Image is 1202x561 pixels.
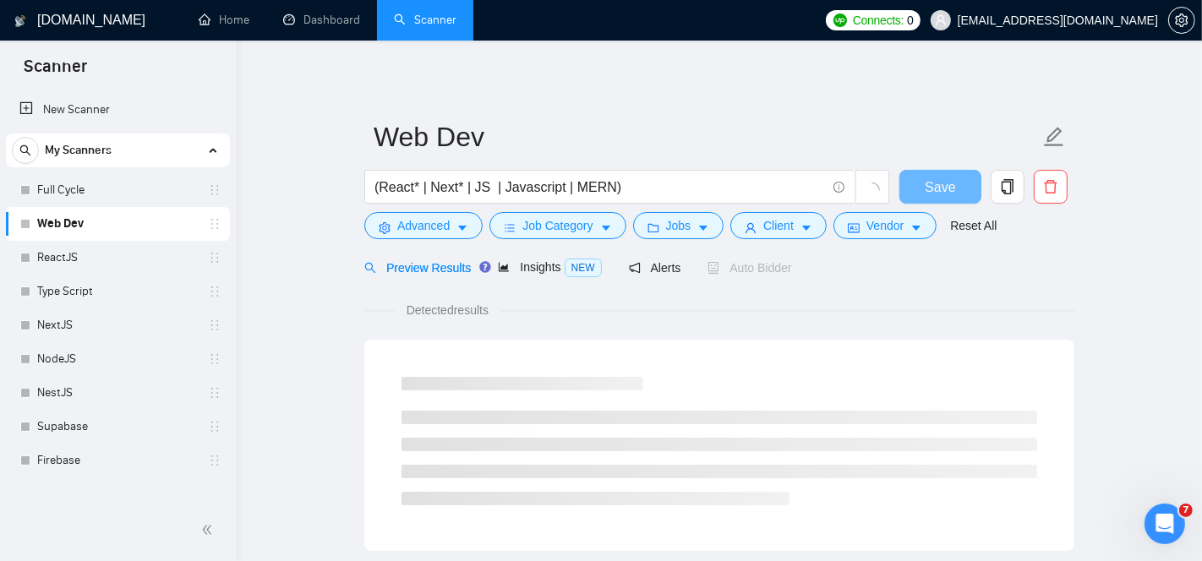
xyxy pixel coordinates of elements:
a: Supabase [37,410,198,444]
a: NestJS [37,376,198,410]
li: My Scanners [6,133,230,477]
a: homeHome [199,13,249,27]
button: folderJobscaret-down [633,212,724,239]
span: copy [992,179,1024,194]
span: My Scanners [45,133,112,167]
span: holder [208,217,221,231]
span: holder [208,352,221,366]
span: caret-down [456,221,468,234]
button: barsJob Categorycaret-down [489,212,626,239]
iframe: Intercom live chat [1145,504,1185,544]
button: userClientcaret-down [730,212,827,239]
span: holder [208,420,221,433]
a: Type Script [37,275,198,308]
span: delete [1035,179,1067,194]
span: idcard [848,221,860,234]
button: copy [991,170,1024,204]
a: NodeJS [37,342,198,376]
span: loading [865,182,880,198]
button: search [12,137,39,164]
span: bars [504,221,516,234]
span: caret-down [910,221,922,234]
span: Alerts [629,261,681,275]
span: area-chart [498,261,510,273]
button: settingAdvancedcaret-down [364,212,483,239]
span: notification [629,262,641,274]
div: Tooltip anchor [478,259,493,275]
img: logo [14,8,26,35]
span: holder [208,183,221,197]
span: 0 [907,11,914,30]
span: 7 [1179,504,1193,517]
button: delete [1034,170,1068,204]
span: Insights [498,260,601,274]
span: double-left [201,521,218,538]
span: Save [925,177,955,198]
span: setting [379,221,391,234]
span: caret-down [697,221,709,234]
a: Reset All [950,216,997,235]
span: NEW [565,259,602,277]
li: New Scanner [6,93,230,127]
span: Connects: [853,11,904,30]
span: Auto Bidder [708,261,791,275]
span: info-circle [833,182,844,193]
span: Job Category [522,216,593,235]
span: holder [208,386,221,400]
input: Scanner name... [374,116,1040,158]
a: New Scanner [19,93,216,127]
button: setting [1168,7,1195,34]
span: search [364,262,376,274]
span: holder [208,251,221,264]
span: Preview Results [364,261,471,275]
a: Firebase [37,444,198,477]
input: Search Freelance Jobs... [374,177,826,198]
a: ReactJS [37,241,198,275]
button: idcardVendorcaret-down [833,212,937,239]
span: search [13,144,38,156]
a: Full Cycle [37,173,198,207]
span: edit [1043,126,1065,148]
span: Scanner [10,54,101,90]
span: holder [208,454,221,467]
span: Advanced [397,216,450,235]
span: user [935,14,947,26]
span: robot [708,262,719,274]
span: caret-down [800,221,812,234]
button: Save [899,170,981,204]
span: Detected results [395,301,500,319]
span: caret-down [600,221,612,234]
span: Client [763,216,794,235]
a: dashboardDashboard [283,13,360,27]
a: Web Dev [37,207,198,241]
span: Jobs [666,216,691,235]
span: Vendor [866,216,904,235]
a: searchScanner [394,13,456,27]
span: setting [1169,14,1194,27]
img: upwork-logo.png [833,14,847,27]
a: NextJS [37,308,198,342]
a: setting [1168,14,1195,27]
span: user [745,221,757,234]
span: holder [208,319,221,332]
span: holder [208,285,221,298]
span: folder [647,221,659,234]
